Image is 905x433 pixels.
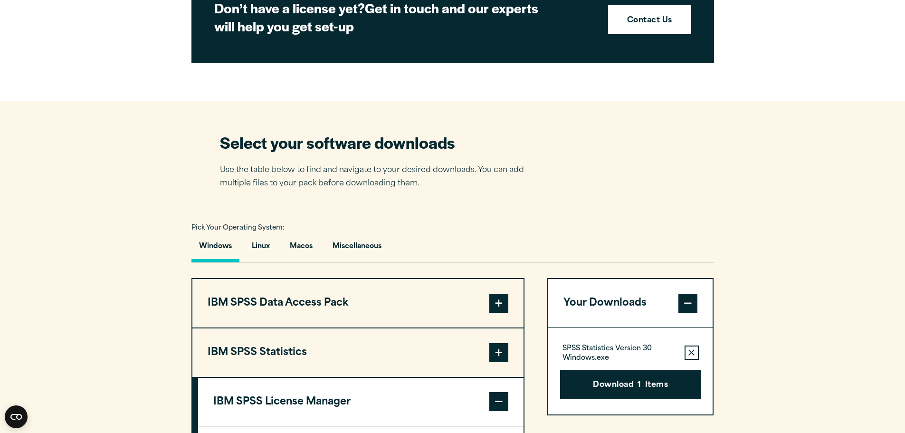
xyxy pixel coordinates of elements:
p: SPSS Statistics Version 30 Windows.exe [562,344,677,363]
button: Miscellaneous [325,235,389,262]
button: Windows [191,235,239,262]
span: 1 [638,379,641,392]
button: IBM SPSS Statistics [192,328,524,377]
span: Pick Your Operating System: [191,225,285,231]
strong: Contact Us [627,15,672,27]
div: Your Downloads [548,327,713,414]
a: Contact Us [608,5,691,35]
button: Linux [244,235,277,262]
button: Download1Items [560,370,701,399]
button: Your Downloads [548,279,713,327]
p: Use the table below to find and navigate to your desired downloads. You can add multiple files to... [220,164,538,191]
button: Macos [282,235,320,262]
button: IBM SPSS License Manager [198,378,524,426]
button: Open CMP widget [5,405,28,428]
button: IBM SPSS Data Access Pack [192,279,524,327]
h2: Select your software downloads [220,132,538,153]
